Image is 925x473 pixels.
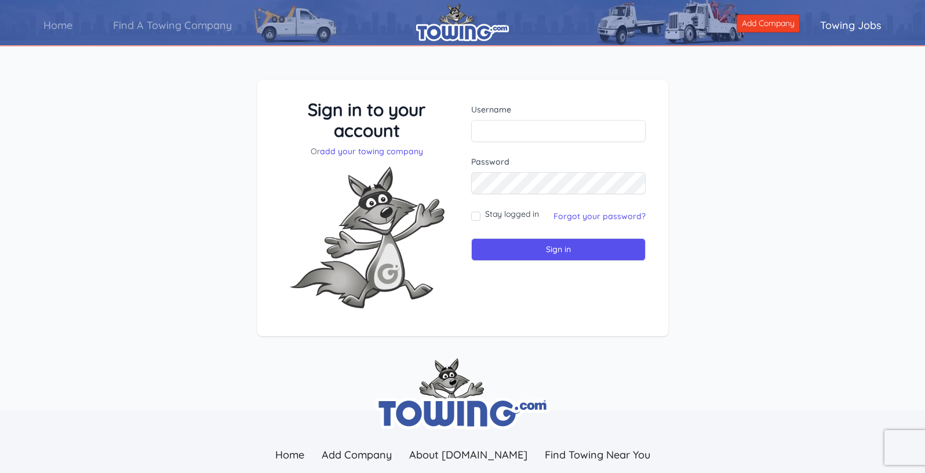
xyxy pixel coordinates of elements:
[553,211,646,221] a: Forgot your password?
[267,442,313,467] a: Home
[93,9,252,42] a: Find A Towing Company
[400,442,536,467] a: About [DOMAIN_NAME]
[800,9,902,42] a: Towing Jobs
[376,358,549,430] img: towing
[416,3,509,41] img: logo.png
[280,99,454,141] h3: Sign in to your account
[280,145,454,157] p: Or
[485,208,539,220] label: Stay logged in
[471,238,646,261] input: Sign in
[320,146,423,157] a: add your towing company
[280,157,454,318] img: Fox-Excited.png
[471,156,646,168] label: Password
[536,442,659,467] a: Find Towing Near You
[23,9,93,42] a: Home
[737,14,800,32] a: Add Company
[313,442,400,467] a: Add Company
[471,104,646,115] label: Username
